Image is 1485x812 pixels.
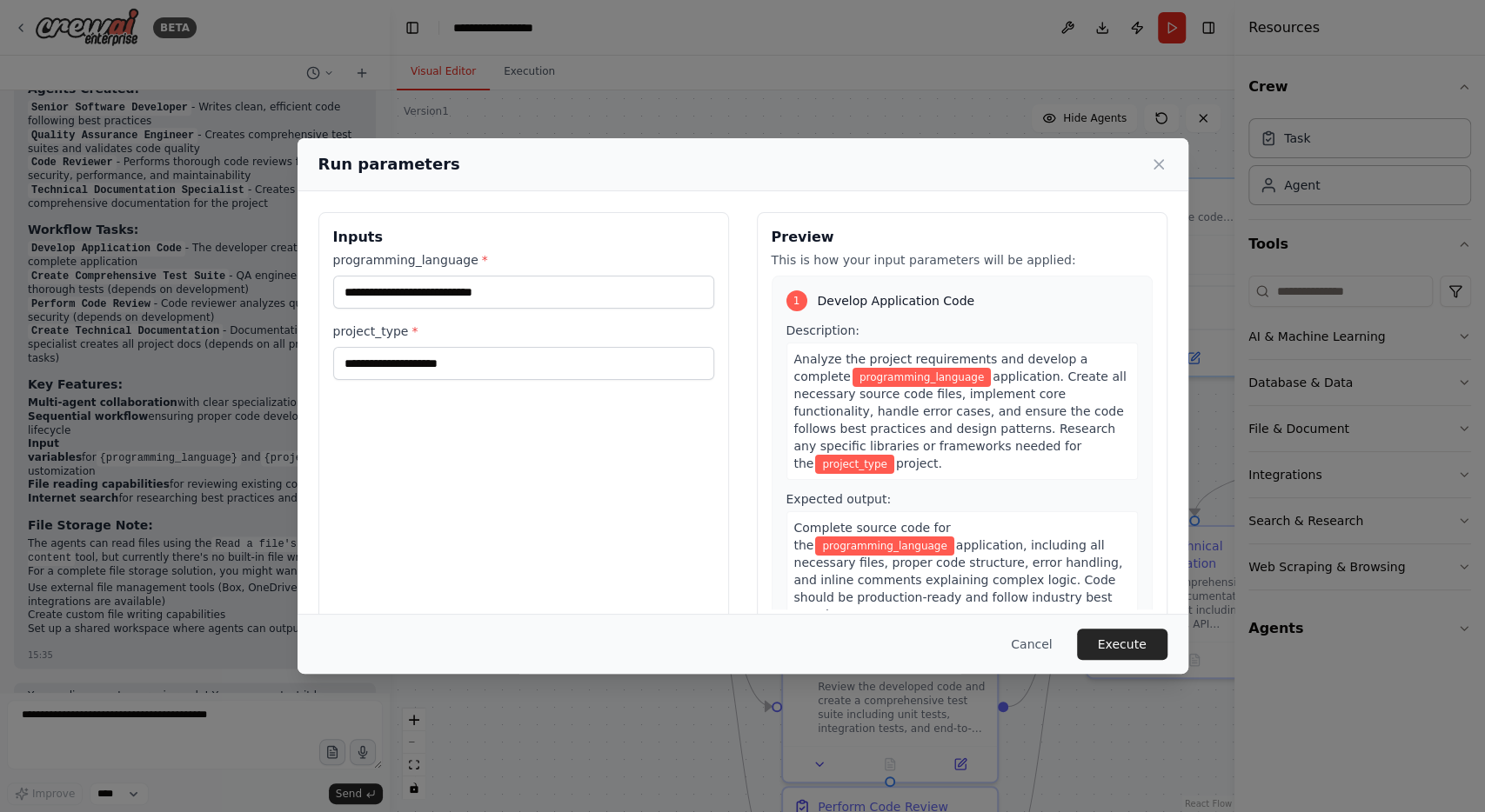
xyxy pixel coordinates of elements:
span: Expected output: [786,492,892,506]
label: project_type [333,323,714,340]
span: project. [896,456,942,470]
span: Variable: programming_language [815,536,953,556]
span: Analyze the project requirements and develop a complete [794,352,1088,383]
span: Description: [786,323,860,337]
button: Execute [1077,629,1167,660]
h2: Run parameters [318,152,460,176]
h3: Preview [772,227,1153,248]
h3: Inputs [333,227,714,248]
span: Variable: project_type [815,455,893,474]
span: Develop Application Code [818,292,975,309]
span: application. Create all necessary source code files, implement core functionality, handle error c... [794,369,1127,470]
span: Variable: programming_language [853,368,991,387]
span: Complete source code for the [794,521,951,552]
p: This is how your input parameters will be applied: [772,251,1153,269]
label: programming_language [333,251,714,269]
div: 1 [786,290,807,311]
button: Cancel [997,629,1066,660]
span: application, including all necessary files, proper code structure, error handling, and inline com... [794,538,1123,622]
